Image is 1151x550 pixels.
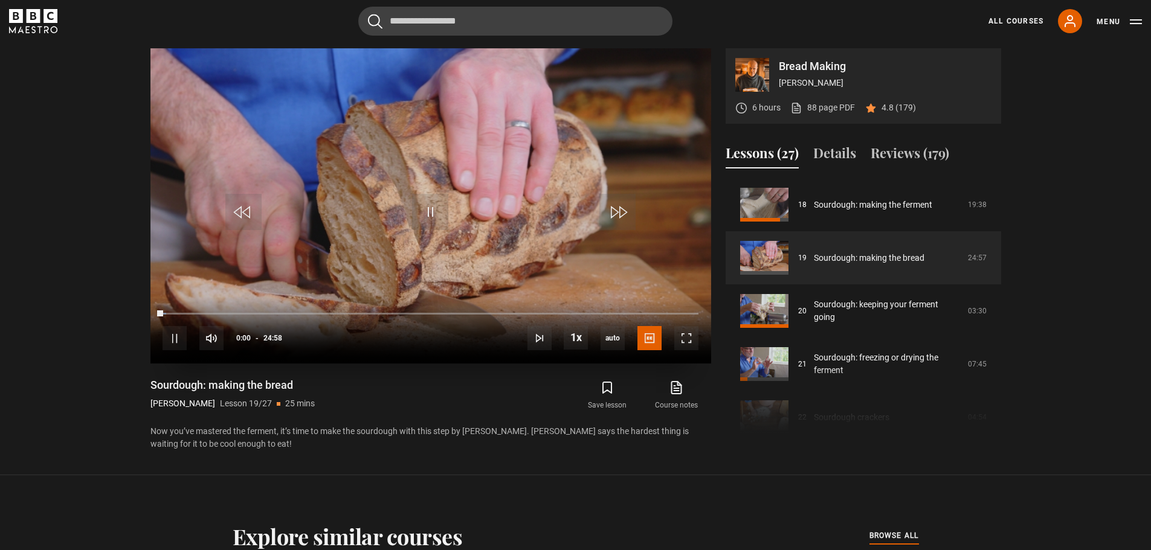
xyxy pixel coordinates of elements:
[150,425,711,450] p: Now you’ve mastered the ferment, it’s time to make the sourdough with this step by [PERSON_NAME]....
[882,101,916,114] p: 4.8 (179)
[779,61,991,72] p: Bread Making
[564,325,588,350] button: Playback Rate
[814,298,961,324] a: Sourdough: keeping your ferment going
[285,397,315,410] p: 25 mins
[988,16,1043,27] a: All Courses
[220,397,272,410] p: Lesson 19/27
[726,143,799,168] button: Lessons (27)
[150,378,315,392] h1: Sourdough: making the bread
[642,378,711,413] a: Course notes
[263,327,282,349] span: 24:58
[9,9,57,33] svg: BBC Maestro
[779,77,991,89] p: [PERSON_NAME]
[150,397,215,410] p: [PERSON_NAME]
[869,529,919,543] a: browse all
[1097,16,1142,28] button: Toggle navigation
[163,326,187,350] button: Pause
[813,143,856,168] button: Details
[871,143,949,168] button: Reviews (179)
[256,334,259,342] span: -
[163,313,698,315] div: Progress Bar
[199,326,224,350] button: Mute
[637,326,662,350] button: Captions
[527,326,552,350] button: Next Lesson
[573,378,642,413] button: Save lesson
[814,351,961,377] a: Sourdough: freezing or drying the ferment
[814,199,932,211] a: Sourdough: making the ferment
[814,252,924,264] a: Sourdough: making the bread
[368,14,382,29] button: Submit the search query
[236,327,251,349] span: 0:00
[869,529,919,542] span: browse all
[752,101,781,114] p: 6 hours
[601,326,625,350] div: Current quality: 720p
[790,101,855,114] a: 88 page PDF
[150,48,711,363] video-js: Video Player
[674,326,698,350] button: Fullscreen
[233,523,463,549] h2: Explore similar courses
[601,326,625,350] span: auto
[358,7,672,36] input: Search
